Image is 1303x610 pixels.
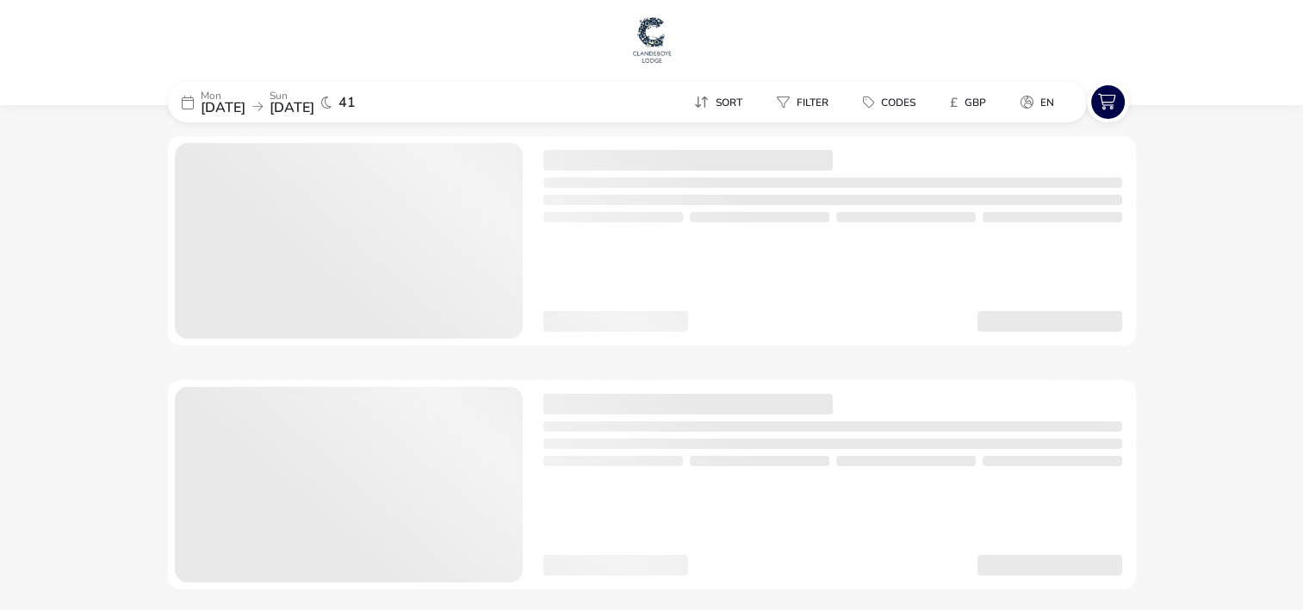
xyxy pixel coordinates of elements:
p: Mon [201,90,245,101]
naf-pibe-menu-bar-item: Filter [763,90,849,115]
p: Sun [270,90,314,101]
span: en [1040,96,1054,109]
naf-pibe-menu-bar-item: Codes [849,90,936,115]
img: Main Website [630,14,673,65]
button: Filter [763,90,842,115]
span: Codes [881,96,915,109]
naf-pibe-menu-bar-item: en [1007,90,1075,115]
button: en [1007,90,1068,115]
button: Codes [849,90,929,115]
div: Mon[DATE]Sun[DATE]41 [168,82,426,122]
a: Main Website [630,14,673,69]
button: £GBP [936,90,1000,115]
button: Sort [680,90,756,115]
naf-pibe-menu-bar-item: Sort [680,90,763,115]
span: [DATE] [201,98,245,117]
span: Sort [716,96,742,109]
span: GBP [965,96,986,109]
naf-pibe-menu-bar-item: £GBP [936,90,1007,115]
span: Filter [797,96,828,109]
span: [DATE] [270,98,314,117]
span: 41 [338,96,356,109]
i: £ [950,94,958,111]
